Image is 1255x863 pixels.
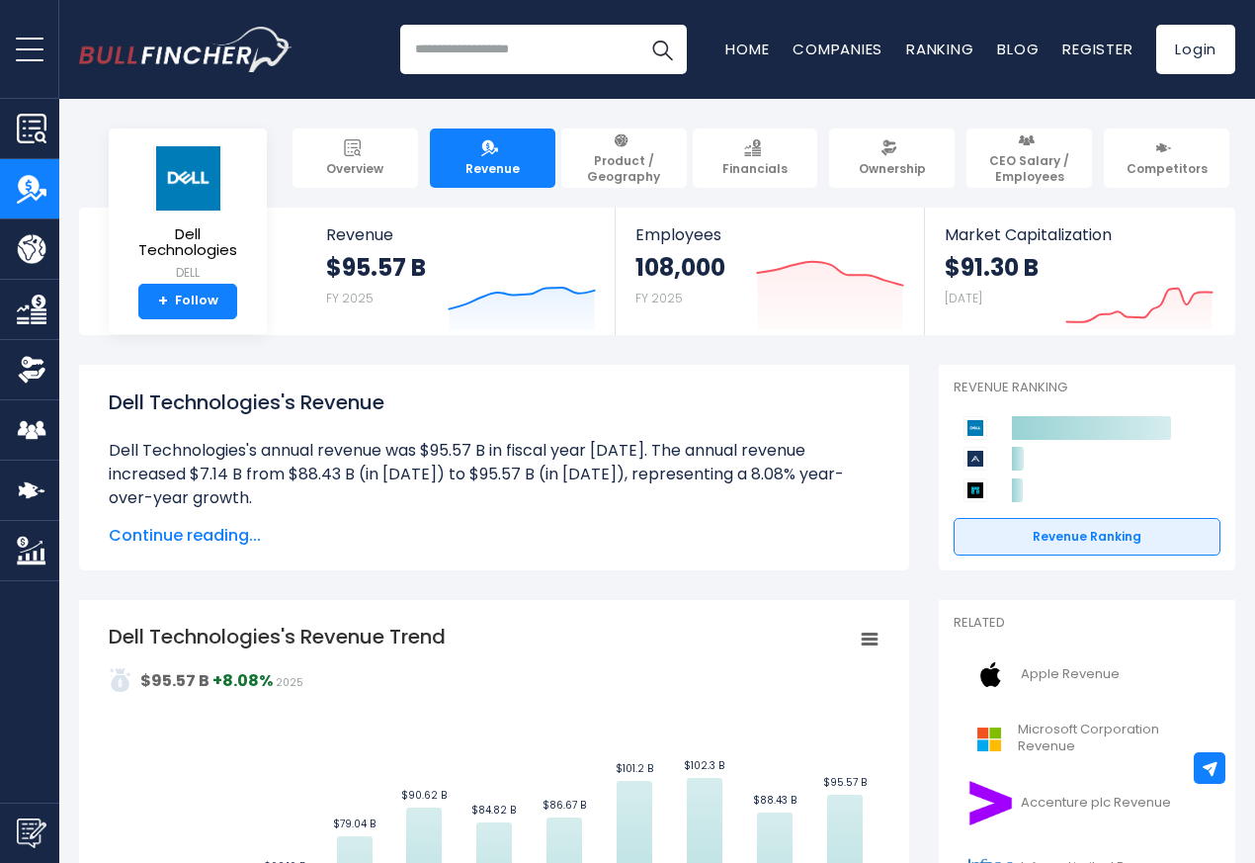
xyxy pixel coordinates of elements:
[125,226,251,259] span: Dell Technologies
[109,524,879,548] span: Continue reading...
[684,758,724,773] text: $102.3 B
[963,447,987,471] img: Arista Networks competitors logo
[561,129,687,188] a: Product / Geography
[859,161,926,177] span: Ownership
[635,225,903,244] span: Employees
[158,293,168,310] strong: +
[965,717,1012,761] img: MSFT logo
[326,225,596,244] span: Revenue
[616,208,923,335] a: Employees 108,000 FY 2025
[109,668,132,692] img: addasd
[333,817,376,831] text: $79.04 B
[471,803,516,818] text: $84.82 B
[17,355,46,385] img: Ownership
[138,284,237,319] a: +Follow
[570,153,678,184] span: Product / Geography
[543,798,586,813] text: $86.67 B
[1104,129,1229,188] a: Competitors
[276,675,303,690] span: 2025
[753,793,796,808] text: $88.43 B
[954,615,1220,632] p: Related
[306,208,616,335] a: Revenue $95.57 B FY 2025
[124,144,252,284] a: Dell Technologies DELL
[109,388,879,417] h1: Dell Technologies's Revenue
[722,161,788,177] span: Financials
[966,129,1092,188] a: CEO Salary / Employees
[635,252,725,283] strong: 108,000
[79,27,292,72] a: Go to homepage
[954,518,1220,556] a: Revenue Ranking
[975,153,1083,184] span: CEO Salary / Employees
[637,25,687,74] button: Search
[963,416,987,440] img: Dell Technologies competitors logo
[109,439,879,510] li: Dell Technologies's annual revenue was $95.57 B in fiscal year [DATE]. The annual revenue increas...
[965,652,1015,697] img: AAPL logo
[945,290,982,306] small: [DATE]
[954,712,1220,766] a: Microsoft Corporation Revenue
[79,27,293,72] img: Bullfincher logo
[326,161,383,177] span: Overview
[326,290,374,306] small: FY 2025
[997,39,1039,59] a: Blog
[945,252,1039,283] strong: $91.30 B
[635,290,683,306] small: FY 2025
[1062,39,1132,59] a: Register
[293,129,418,188] a: Overview
[1127,161,1208,177] span: Competitors
[109,623,446,650] tspan: Dell Technologies's Revenue Trend
[963,478,987,502] img: NetApp competitors logo
[954,380,1220,396] p: Revenue Ranking
[326,252,426,283] strong: $95.57 B
[954,647,1220,702] a: Apple Revenue
[465,161,520,177] span: Revenue
[430,129,555,188] a: Revenue
[945,225,1213,244] span: Market Capitalization
[401,788,447,803] text: $90.62 B
[1156,25,1235,74] a: Login
[693,129,818,188] a: Financials
[906,39,973,59] a: Ranking
[925,208,1233,335] a: Market Capitalization $91.30 B [DATE]
[823,775,867,790] text: $95.57 B
[829,129,955,188] a: Ownership
[965,781,1015,825] img: ACN logo
[725,39,769,59] a: Home
[616,761,653,776] text: $101.2 B
[140,669,209,692] strong: $95.57 B
[212,669,273,692] strong: +8.08%
[125,264,251,282] small: DELL
[793,39,882,59] a: Companies
[954,776,1220,830] a: Accenture plc Revenue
